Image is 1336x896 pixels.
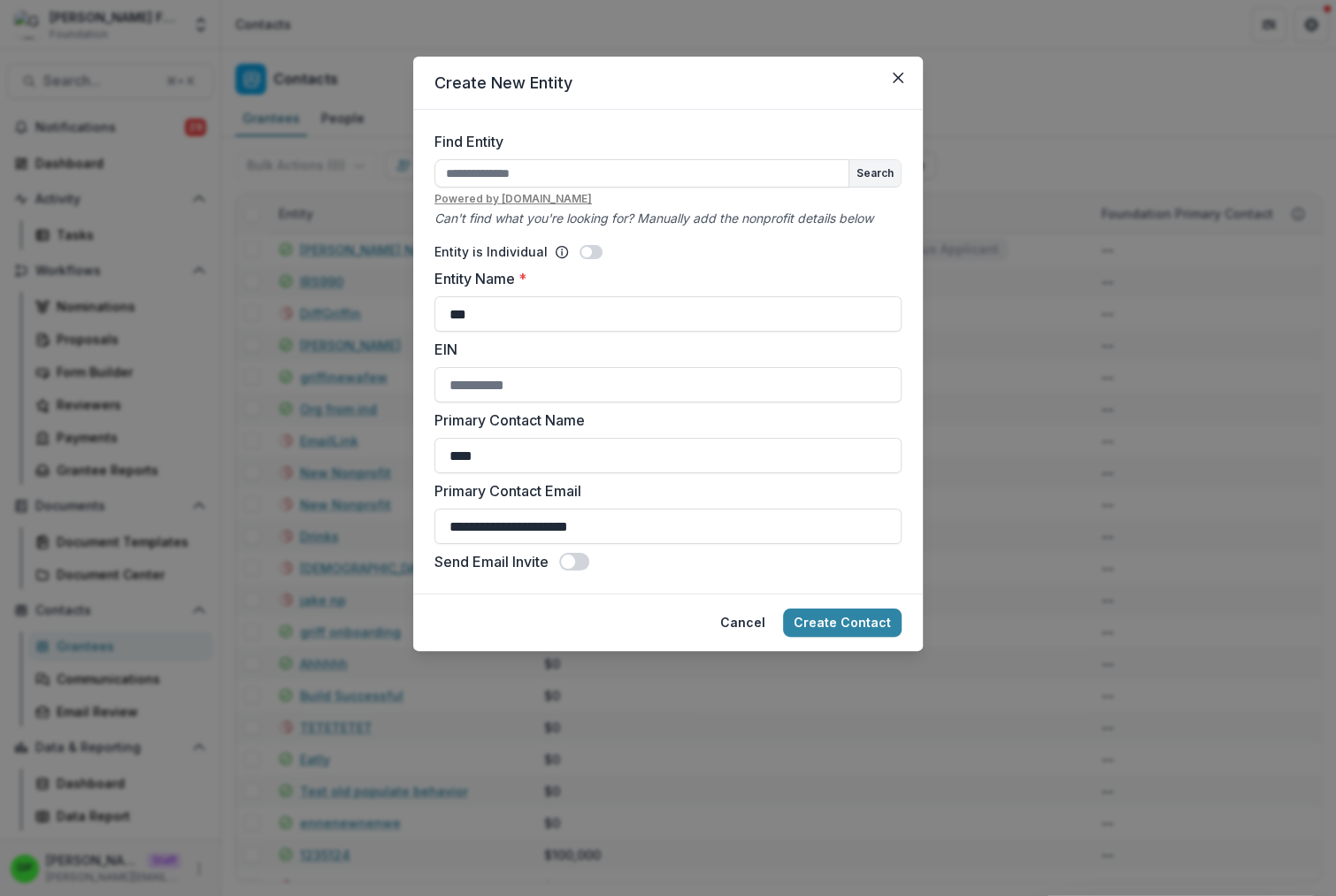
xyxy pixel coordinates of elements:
[884,64,912,92] button: Close
[434,131,891,152] label: Find Entity
[434,480,891,502] label: Primary Contact Email
[434,211,873,226] i: Can't find what you're looking for? Manually add the nonprofit details below
[502,192,592,205] a: [DOMAIN_NAME]
[783,609,902,637] button: Create Contact
[413,57,923,110] header: Create New Entity
[434,551,549,572] label: Send Email Invite
[434,339,891,360] label: EIN
[434,242,548,261] p: Entity is Individual
[434,410,891,431] label: Primary Contact Name
[434,191,902,207] u: Powered by
[849,160,901,187] button: Search
[434,268,891,289] label: Entity Name
[710,609,776,637] button: Cancel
